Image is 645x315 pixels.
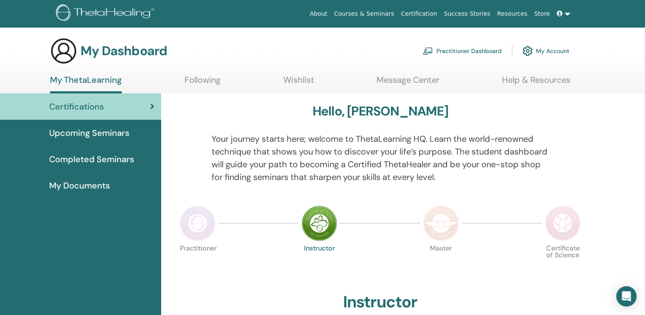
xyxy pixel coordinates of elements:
[50,37,77,65] img: generic-user-icon.jpg
[522,44,533,58] img: cog.svg
[184,75,221,91] a: Following
[502,75,570,91] a: Help & Resources
[522,42,570,60] a: My Account
[49,153,134,166] span: Completed Seminars
[441,6,494,22] a: Success Stories
[313,104,448,119] h3: Hello, [PERSON_NAME]
[81,43,167,59] h3: My Dashboard
[302,205,337,241] img: Instructor
[180,245,215,281] p: Practitioner
[531,6,553,22] a: Store
[616,286,637,307] div: Open Intercom Messenger
[212,132,549,183] p: Your journey starts here; welcome to ThetaLearning HQ. Learn the world-renowned technique that sh...
[377,75,439,91] a: Message Center
[50,75,122,93] a: My ThetaLearning
[302,245,337,281] p: Instructor
[545,245,581,281] p: Certificate of Science
[49,179,110,192] span: My Documents
[306,6,330,22] a: About
[423,205,459,241] img: Master
[423,42,502,60] a: Practitioner Dashboard
[180,205,215,241] img: Practitioner
[343,292,417,312] h2: Instructor
[49,100,104,113] span: Certifications
[397,6,440,22] a: Certification
[49,127,129,139] span: Upcoming Seminars
[423,245,459,281] p: Master
[423,47,433,55] img: chalkboard-teacher.svg
[494,6,531,22] a: Resources
[56,4,157,23] img: logo.png
[283,75,314,91] a: Wishlist
[331,6,398,22] a: Courses & Seminars
[545,205,581,241] img: Certificate of Science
